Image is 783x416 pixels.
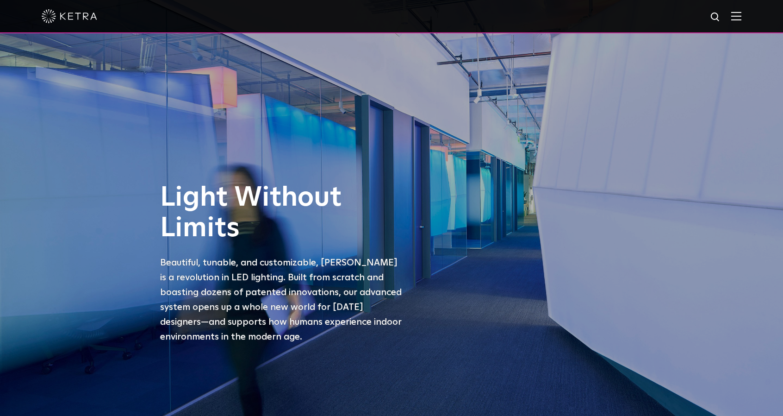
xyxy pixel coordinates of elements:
[160,255,405,344] p: Beautiful, tunable, and customizable, [PERSON_NAME] is a revolution in LED lighting. Built from s...
[42,9,97,23] img: ketra-logo-2019-white
[160,183,405,244] h1: Light Without Limits
[710,12,721,23] img: search icon
[731,12,741,20] img: Hamburger%20Nav.svg
[160,317,402,341] span: —and supports how humans experience indoor environments in the modern age.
